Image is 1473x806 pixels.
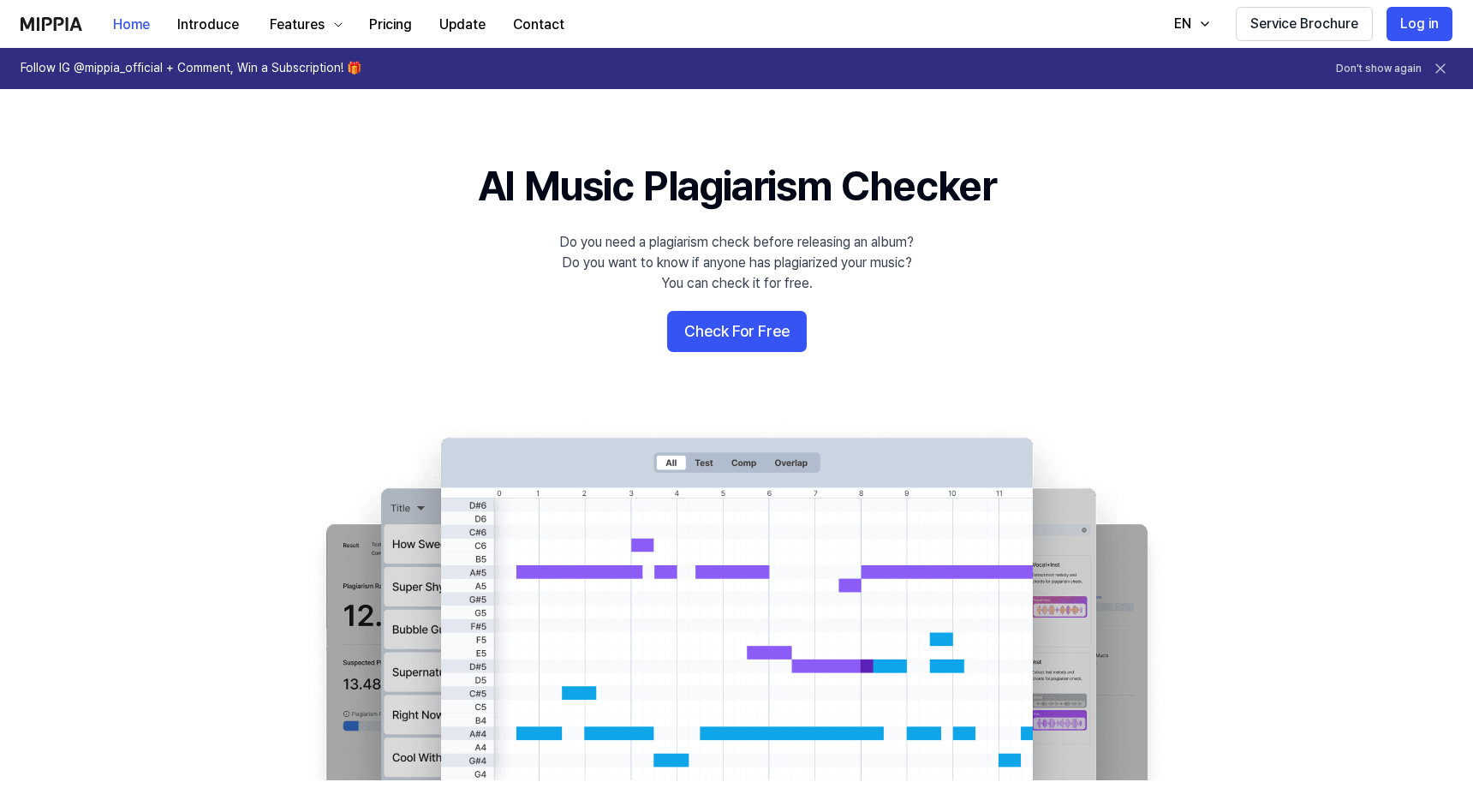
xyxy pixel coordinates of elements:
[253,8,355,42] button: Features
[355,8,426,42] button: Pricing
[21,17,82,31] img: logo
[291,421,1182,780] img: main Image
[426,1,499,48] a: Update
[1387,7,1452,41] button: Log in
[99,1,164,48] a: Home
[667,311,807,352] button: Check For Free
[1171,14,1195,34] div: EN
[559,232,914,294] div: Do you need a plagiarism check before releasing an album? Do you want to know if anyone has plagi...
[99,8,164,42] button: Home
[1336,62,1422,76] button: Don't show again
[499,8,578,42] button: Contact
[164,8,253,42] button: Introduce
[426,8,499,42] button: Update
[21,60,361,77] h1: Follow IG @mippia_official + Comment, Win a Subscription! 🎁
[266,15,328,35] div: Features
[1236,7,1373,41] button: Service Brochure
[478,158,996,215] h1: AI Music Plagiarism Checker
[1157,7,1222,41] button: EN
